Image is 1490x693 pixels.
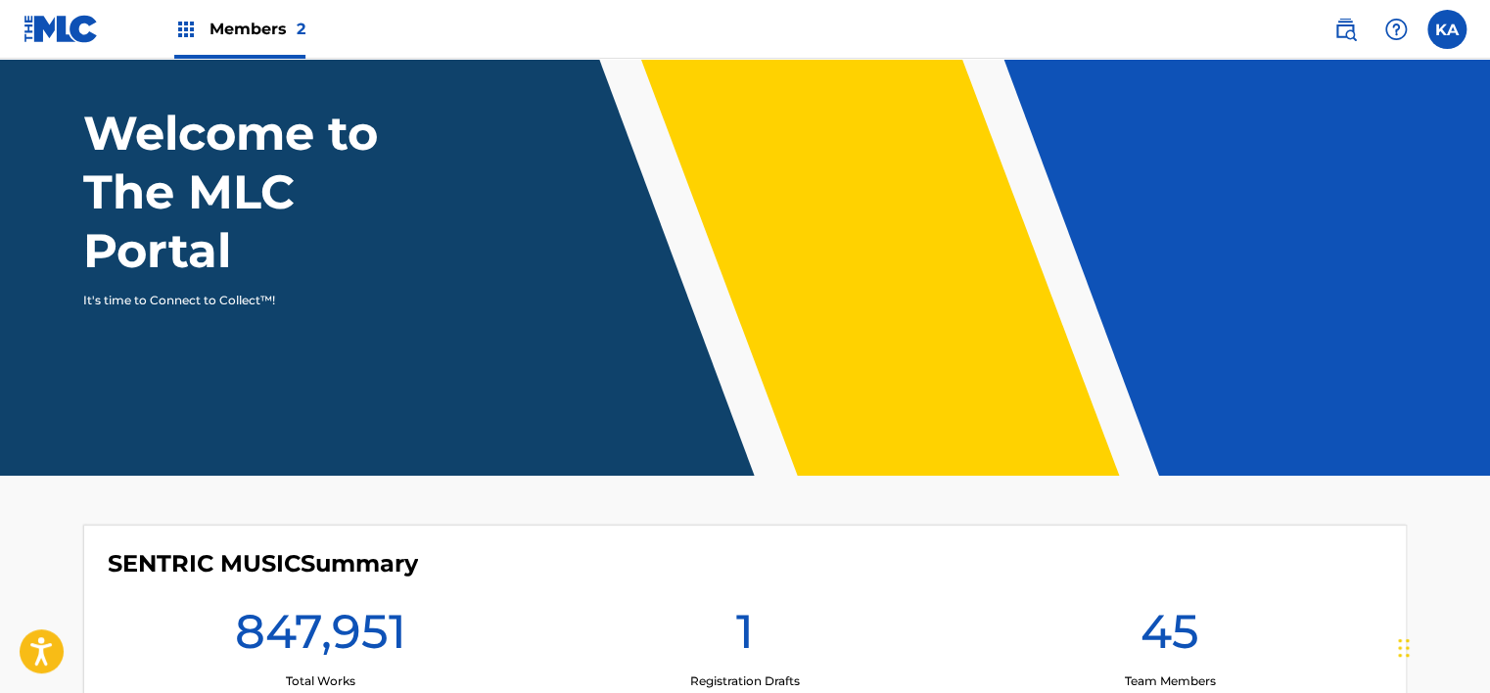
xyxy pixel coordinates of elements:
h1: 847,951 [234,602,405,672]
p: It's time to Connect to Collect™! [83,292,423,309]
p: Registration Drafts [690,672,800,690]
a: Public Search [1326,10,1365,49]
h1: Welcome to The MLC Portal [83,104,449,280]
h1: 45 [1141,602,1199,672]
p: Total Works [285,672,354,690]
img: help [1384,18,1408,41]
span: Members [210,18,305,40]
iframe: Chat Widget [1392,599,1490,693]
img: MLC Logo [23,15,99,43]
h4: SENTRIC MUSIC [108,549,418,578]
img: Top Rightsholders [174,18,198,41]
span: 2 [297,20,305,38]
div: Drag [1398,619,1410,677]
p: Team Members [1124,672,1215,690]
div: Help [1376,10,1416,49]
div: User Menu [1427,10,1467,49]
h1: 1 [736,602,754,672]
img: search [1333,18,1357,41]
